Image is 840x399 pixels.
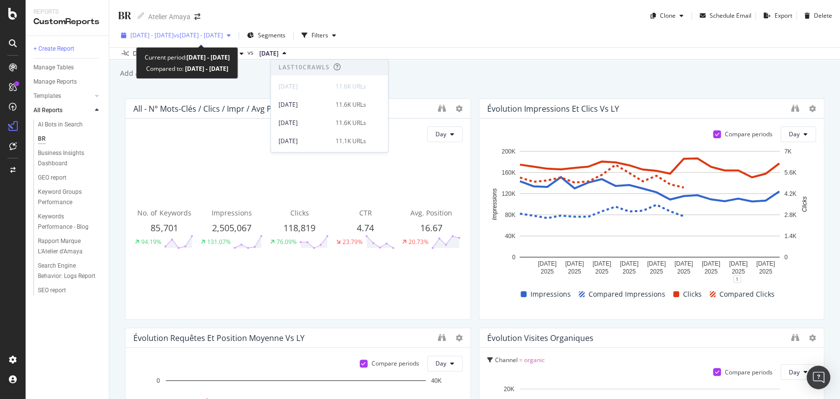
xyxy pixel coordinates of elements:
div: 11.1K URLs [336,137,366,146]
i: Edit report name [137,12,144,19]
div: Évolution requêtes et position moyenne vs LY [133,333,305,343]
button: Day [427,126,463,142]
div: Business Insights Dashboard [38,148,94,169]
div: Keyword Groups Performance [38,187,95,208]
text: 2025 [595,268,608,275]
span: Segments [258,31,285,39]
span: 85,701 [151,222,178,234]
div: 94.19% [141,238,161,246]
div: Compare periods [372,359,419,368]
button: [DATE] - [DATE]vs[DATE] - [DATE] [117,28,235,43]
text: [DATE] [701,260,720,267]
button: Clone [647,8,687,24]
div: Templates [33,91,61,101]
a: GEO report [38,173,102,183]
div: [DATE] [279,82,330,91]
span: Compared Clicks [719,288,775,300]
text: [DATE] [729,260,747,267]
div: binoculars [791,104,799,112]
span: [DATE] - [DATE] [130,31,174,39]
svg: A chart. [487,146,812,279]
text: 40K [431,377,441,384]
a: BR [38,134,102,144]
b: [DATE] - [DATE] [186,53,229,61]
text: 2025 [540,268,554,275]
span: 2024 Aug. 24th [259,49,279,58]
text: 2.8K [784,212,796,218]
div: BR [117,8,131,23]
div: Add a short description [119,68,198,78]
span: Day [436,130,446,138]
text: [DATE] [756,260,775,267]
text: 120K [501,190,515,197]
div: 11.6K URLs [336,82,366,91]
text: [DATE] [647,260,665,267]
div: arrow-right-arrow-left [194,13,200,20]
button: Filters [298,28,340,43]
button: [DATE] [255,48,290,60]
div: binoculars [438,104,446,112]
span: Day [789,130,800,138]
span: Compared Impressions [589,288,665,300]
text: 2025 [677,268,690,275]
div: 20.73% [408,238,429,246]
div: Schedule Email [710,11,751,20]
div: 76.09% [277,238,297,246]
text: 2025 [704,268,717,275]
div: Compared to: [146,63,228,74]
span: Impressions [212,208,252,217]
div: Évolution impressions et clics vs LYCompare periodsDayA chart.1ImpressionsCompared ImpressionsCli... [479,98,825,320]
text: 0 [512,254,515,261]
button: Segments [243,28,289,43]
span: CTR [359,208,372,217]
button: Schedule Email [696,8,751,24]
span: Impressions [530,288,571,300]
span: Channel [495,356,518,364]
span: 118,819 [283,222,315,234]
div: 11.6K URLs [336,119,366,127]
div: SEO report [38,285,66,296]
div: BR [38,134,46,144]
text: 4.2K [784,190,796,197]
div: All - N° mots-clés / Clics / Impr / Avg P / CTRDayNo. of Keywords85,70194.19%Impressions2,505,067... [125,98,471,320]
div: Évolution Visites organiques [487,333,593,343]
text: 200K [501,148,515,155]
text: 20K [503,386,514,393]
div: Rapport Marque L'Atelier d'Amaya [38,236,95,257]
div: All Reports [33,105,62,116]
span: = [519,356,523,364]
text: [DATE] [592,260,611,267]
div: Data crossed with the Crawls [133,49,213,58]
span: Avg. Position [410,208,452,217]
text: 2025 [650,268,663,275]
text: [DATE] [674,260,693,267]
button: Day [780,364,816,380]
div: Évolution impressions et clics vs LY [487,104,619,114]
div: Clone [660,11,676,20]
div: Compare periods [725,368,773,376]
text: 0 [156,377,160,384]
text: 2025 [731,268,745,275]
span: Clicks [683,288,702,300]
div: binoculars [438,334,446,341]
a: All Reports [33,105,92,116]
span: Day [789,368,800,376]
a: Keyword Groups Performance [38,187,102,208]
text: 80K [504,212,515,218]
button: Delete [801,8,832,24]
a: SEO report [38,285,102,296]
a: Templates [33,91,92,101]
a: Manage Tables [33,62,102,73]
span: vs [248,48,255,57]
a: Manage Reports [33,77,102,87]
div: Search Engine Behavior: Logs Report [38,261,96,281]
text: 40K [504,233,515,240]
div: Current period: [144,52,229,63]
a: AI Bots in Search [38,120,102,130]
div: [DATE] [279,100,330,109]
span: vs [DATE] - [DATE] [174,31,223,39]
div: Export [775,11,792,20]
div: binoculars [791,334,799,341]
div: Reports [33,8,101,16]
